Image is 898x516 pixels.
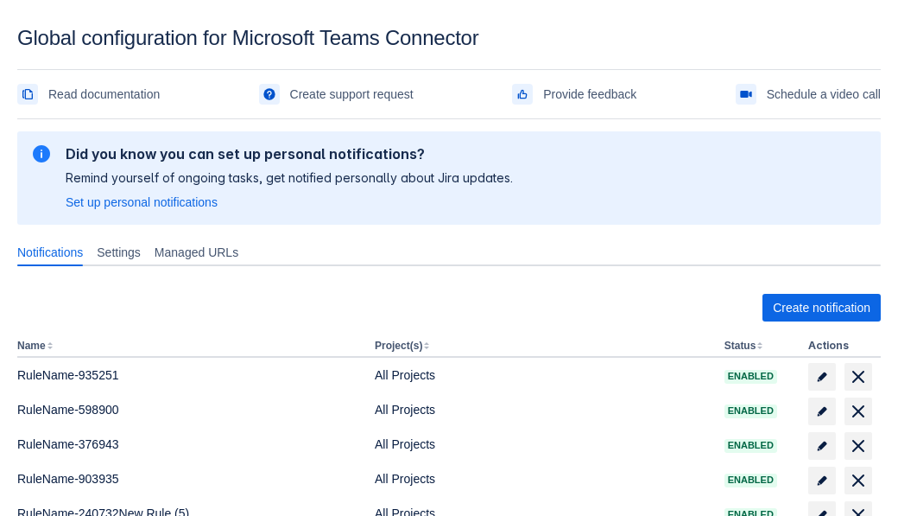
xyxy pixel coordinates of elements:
[724,406,777,416] span: Enabled
[739,87,753,101] span: videoCall
[31,143,52,164] span: information
[17,26,881,50] div: Global configuration for Microsoft Teams Connector
[97,244,141,261] span: Settings
[848,436,869,456] span: delete
[375,366,711,384] div: All Projects
[17,244,83,261] span: Notifications
[767,80,881,108] span: Schedule a video call
[724,340,756,352] button: Status
[375,340,422,352] button: Project(s)
[815,370,829,384] span: edit
[259,80,414,108] a: Create support request
[724,441,777,450] span: Enabled
[17,436,361,453] div: RuleName-376943
[21,87,35,101] span: documentation
[736,80,881,108] a: Schedule a video call
[724,372,777,381] span: Enabled
[724,475,777,485] span: Enabled
[801,335,881,358] th: Actions
[375,401,711,418] div: All Projects
[155,244,238,261] span: Managed URLs
[66,145,513,162] h2: Did you know you can set up personal notifications?
[290,80,414,108] span: Create support request
[48,80,160,108] span: Read documentation
[262,87,276,101] span: support
[515,87,529,101] span: feedback
[512,80,636,108] a: Provide feedback
[848,366,869,387] span: delete
[375,470,711,487] div: All Projects
[17,340,46,352] button: Name
[17,470,361,487] div: RuleName-903935
[848,401,869,422] span: delete
[773,294,870,322] span: Create notification
[375,436,711,453] div: All Projects
[815,474,829,487] span: edit
[66,169,513,187] p: Remind yourself of ongoing tasks, get notified personally about Jira updates.
[762,294,881,322] button: Create notification
[815,405,829,418] span: edit
[848,470,869,491] span: delete
[66,194,218,211] a: Set up personal notifications
[17,401,361,418] div: RuleName-598900
[815,439,829,453] span: edit
[543,80,636,108] span: Provide feedback
[17,366,361,384] div: RuleName-935251
[17,80,160,108] a: Read documentation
